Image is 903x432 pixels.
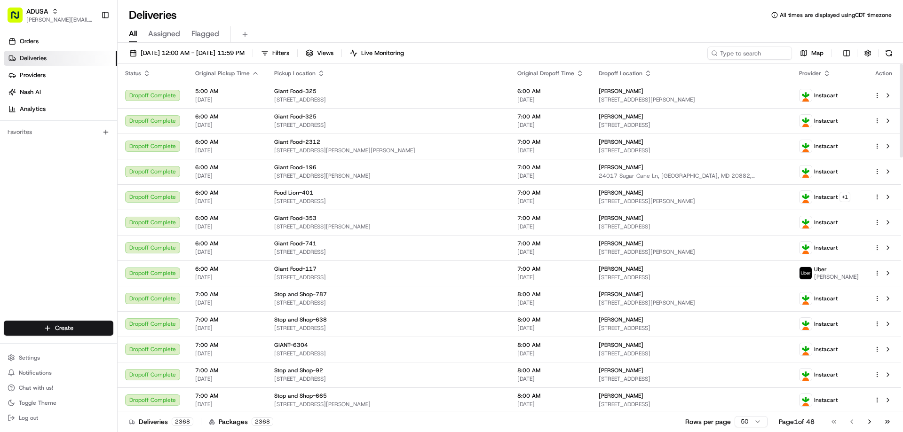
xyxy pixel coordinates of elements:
[599,96,784,103] span: [STREET_ADDRESS][PERSON_NAME]
[346,47,408,60] button: Live Monitoring
[517,392,584,400] span: 8:00 AM
[20,88,41,96] span: Nash AI
[814,168,838,175] span: Instacart
[274,147,502,154] span: [STREET_ADDRESS][PERSON_NAME][PERSON_NAME]
[195,265,259,273] span: 6:00 AM
[814,396,838,404] span: Instacart
[125,47,249,60] button: [DATE] 12:00 AM - [DATE] 11:59 PM
[599,113,643,120] span: [PERSON_NAME]
[599,375,784,383] span: [STREET_ADDRESS]
[195,274,259,281] span: [DATE]
[517,375,584,383] span: [DATE]
[209,417,273,426] div: Packages
[274,197,502,205] span: [STREET_ADDRESS]
[195,223,259,230] span: [DATE]
[800,318,812,330] img: profile_instacart_ahold_partner.png
[274,316,327,323] span: Stop and Shop-638
[274,265,317,273] span: Giant Food-117
[317,49,333,57] span: Views
[814,142,838,150] span: Instacart
[599,240,643,247] span: [PERSON_NAME]
[599,87,643,95] span: [PERSON_NAME]
[517,147,584,154] span: [DATE]
[517,189,584,196] span: 7:00 AM
[599,392,643,400] span: [PERSON_NAME]
[599,164,643,171] span: [PERSON_NAME]
[274,189,313,196] span: Food Lion-401
[125,70,141,77] span: Status
[195,324,259,332] span: [DATE]
[195,367,259,374] span: 7:00 AM
[517,274,584,281] span: [DATE]
[517,341,584,349] span: 8:00 AM
[26,16,94,24] span: [PERSON_NAME][EMAIL_ADDRESS][PERSON_NAME][DOMAIN_NAME]
[599,291,643,298] span: [PERSON_NAME]
[517,113,584,120] span: 7:00 AM
[814,193,838,201] span: Instacart
[195,350,259,357] span: [DATE]
[20,54,47,63] span: Deliveries
[517,70,574,77] span: Original Dropoff Time
[195,147,259,154] span: [DATE]
[195,299,259,306] span: [DATE]
[141,49,245,57] span: [DATE] 12:00 AM - [DATE] 11:59 PM
[19,399,56,407] span: Toggle Theme
[800,369,812,381] img: profile_instacart_ahold_partner.png
[191,28,219,39] span: Flagged
[599,223,784,230] span: [STREET_ADDRESS]
[274,274,502,281] span: [STREET_ADDRESS]
[195,401,259,408] span: [DATE]
[599,248,784,256] span: [STREET_ADDRESS][PERSON_NAME]
[814,371,838,378] span: Instacart
[517,240,584,247] span: 7:00 AM
[517,401,584,408] span: [DATE]
[517,87,584,95] span: 6:00 AM
[517,138,584,146] span: 7:00 AM
[517,350,584,357] span: [DATE]
[779,417,815,426] div: Page 1 of 48
[517,223,584,230] span: [DATE]
[195,138,259,146] span: 6:00 AM
[195,197,259,205] span: [DATE]
[814,273,859,281] span: [PERSON_NAME]
[796,47,828,60] button: Map
[195,248,259,256] span: [DATE]
[4,366,113,379] button: Notifications
[800,267,812,279] img: profile_uber_ahold_partner.png
[172,417,193,426] div: 2368
[274,87,317,95] span: Giant Food-325
[274,299,502,306] span: [STREET_ADDRESS]
[274,96,502,103] span: [STREET_ADDRESS]
[274,350,502,357] span: [STREET_ADDRESS]
[4,34,117,49] a: Orders
[517,96,584,103] span: [DATE]
[599,367,643,374] span: [PERSON_NAME]
[274,401,502,408] span: [STREET_ADDRESS][PERSON_NAME]
[195,341,259,349] span: 7:00 AM
[800,343,812,355] img: profile_instacart_ahold_partner.png
[599,341,643,349] span: [PERSON_NAME]
[257,47,293,60] button: Filters
[599,316,643,323] span: [PERSON_NAME]
[599,324,784,332] span: [STREET_ADDRESS]
[301,47,338,60] button: Views
[272,49,289,57] span: Filters
[517,367,584,374] span: 8:00 AM
[274,392,327,400] span: Stop and Shop-665
[26,7,48,16] button: ADUSA
[274,375,502,383] span: [STREET_ADDRESS]
[517,121,584,129] span: [DATE]
[4,51,117,66] a: Deliveries
[195,375,259,383] span: [DATE]
[814,92,838,99] span: Instacart
[195,87,259,95] span: 5:00 AM
[814,346,838,353] span: Instacart
[19,369,52,377] span: Notifications
[800,140,812,152] img: profile_instacart_ahold_partner.png
[274,113,317,120] span: Giant Food-325
[599,147,784,154] span: [STREET_ADDRESS]
[195,113,259,120] span: 6:00 AM
[780,11,892,19] span: All times are displayed using CDT timezone
[599,274,784,281] span: [STREET_ADDRESS]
